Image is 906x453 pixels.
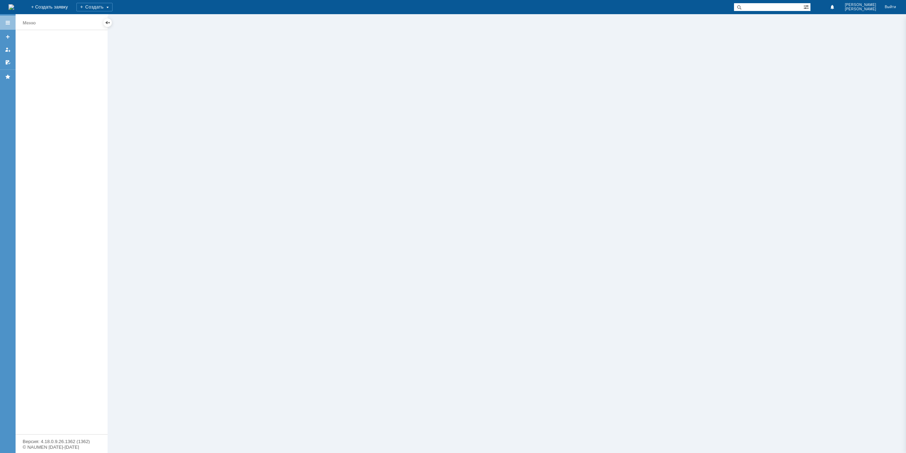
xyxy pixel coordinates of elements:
[23,19,36,27] div: Меню
[845,7,876,11] span: [PERSON_NAME]
[8,4,14,10] a: Перейти на домашнюю страницу
[845,3,876,7] span: [PERSON_NAME]
[803,3,810,10] span: Расширенный поиск
[8,4,14,10] img: logo
[23,439,101,444] div: Версия: 4.18.0.9.26.1362 (1362)
[76,3,113,11] div: Создать
[23,445,101,449] div: © NAUMEN [DATE]-[DATE]
[103,18,112,27] div: Скрыть меню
